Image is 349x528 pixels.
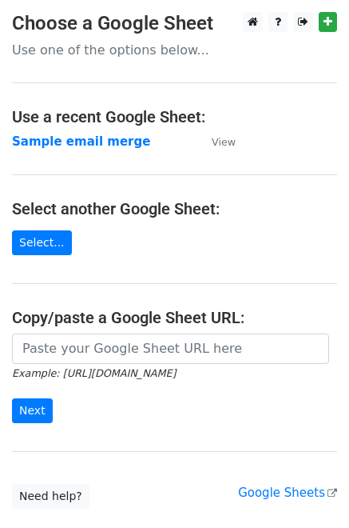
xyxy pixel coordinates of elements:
[12,134,150,149] a: Sample email merge
[238,486,337,500] a: Google Sheets
[12,230,72,255] a: Select...
[12,12,337,35] h3: Choose a Google Sheet
[212,136,236,148] small: View
[12,398,53,423] input: Next
[12,308,337,327] h4: Copy/paste a Google Sheet URL:
[196,134,236,149] a: View
[12,199,337,218] h4: Select another Google Sheet:
[12,107,337,126] h4: Use a recent Google Sheet:
[12,367,176,379] small: Example: [URL][DOMAIN_NAME]
[12,484,89,509] a: Need help?
[12,334,329,364] input: Paste your Google Sheet URL here
[12,42,337,58] p: Use one of the options below...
